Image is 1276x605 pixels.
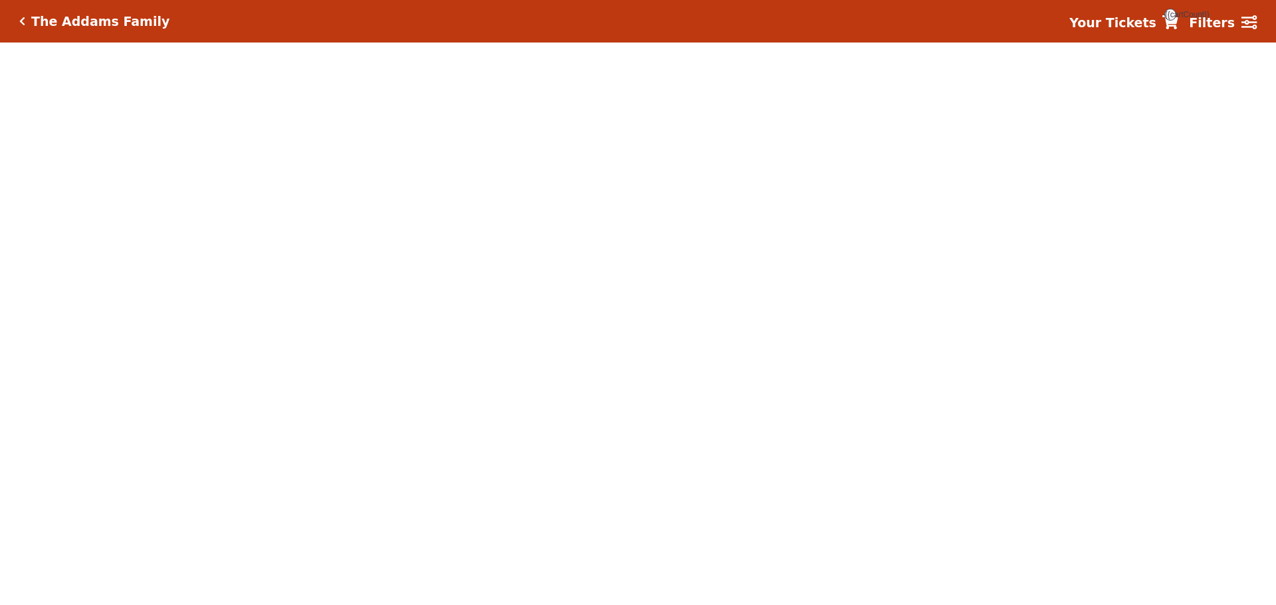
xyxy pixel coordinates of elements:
[19,17,25,26] a: Click here to go back to filters
[1069,15,1156,30] strong: Your Tickets
[1189,15,1235,30] strong: Filters
[31,14,169,29] h5: The Addams Family
[1189,13,1257,33] a: Filters
[1164,9,1176,21] span: {{cartCount}}
[1069,13,1178,33] a: Your Tickets {{cartCount}}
